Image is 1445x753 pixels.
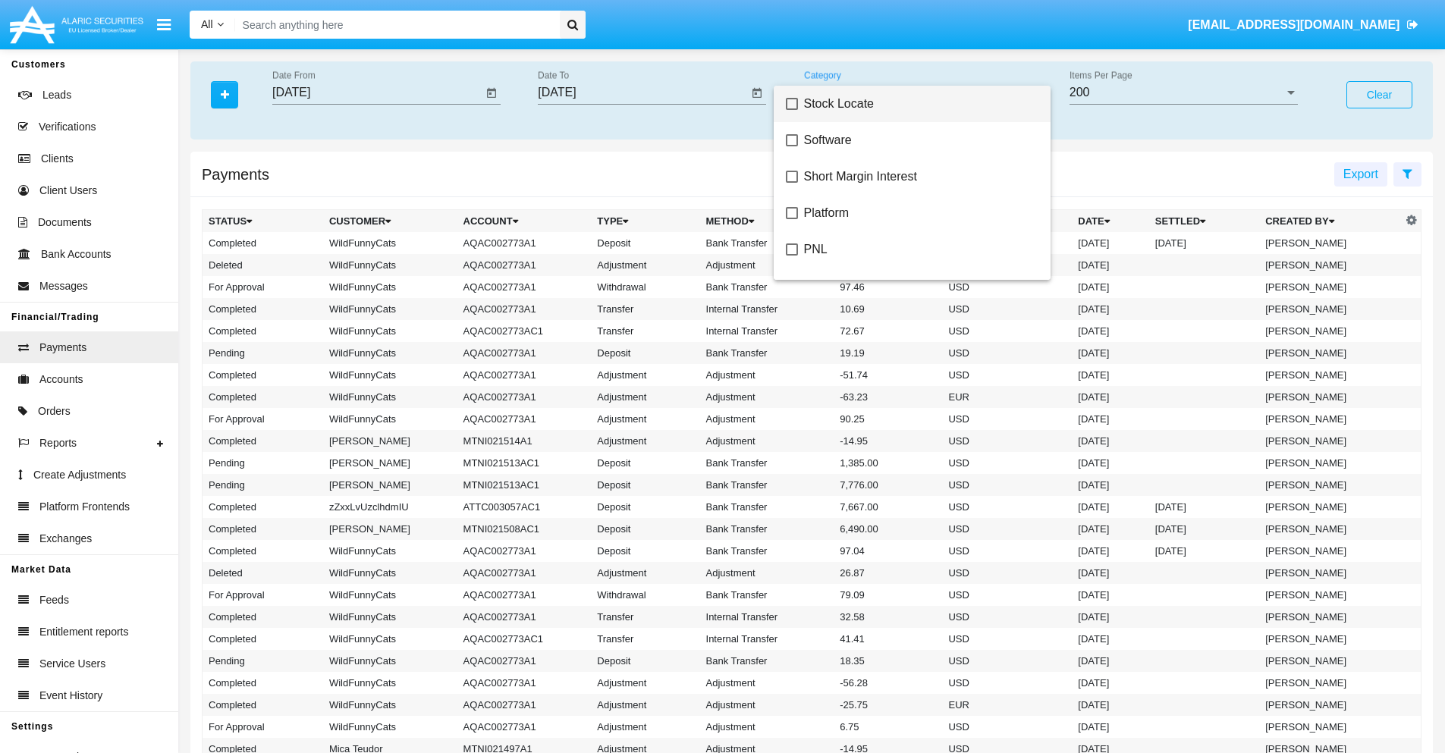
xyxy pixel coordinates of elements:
[804,231,1038,268] span: PNL
[804,268,1038,304] span: Overnight Borrow
[804,86,1038,122] span: Stock Locate
[804,195,1038,231] span: Platform
[804,158,1038,195] span: Short Margin Interest
[804,122,1038,158] span: Software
